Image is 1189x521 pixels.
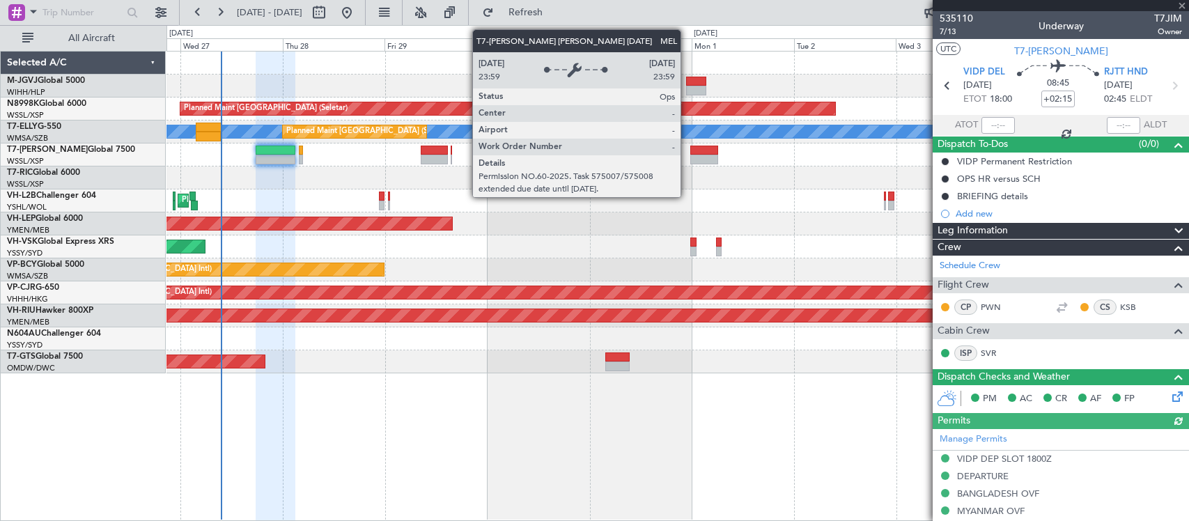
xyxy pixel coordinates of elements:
[7,329,101,338] a: N604AUChallenger 604
[283,38,385,51] div: Thu 28
[957,155,1072,167] div: VIDP Permanent Restriction
[692,38,794,51] div: Mon 1
[1124,392,1135,406] span: FP
[476,1,559,24] button: Refresh
[1039,19,1084,33] div: Underway
[1094,300,1117,315] div: CS
[7,306,36,315] span: VH-RIU
[981,347,1012,359] a: SVR
[7,169,33,177] span: T7-RIC
[7,225,49,235] a: YMEN/MEB
[7,123,61,131] a: T7-ELLYG-550
[286,121,611,142] div: Planned Maint [GEOGRAPHIC_DATA] (Sultan [PERSON_NAME] [PERSON_NAME] - Subang)
[963,65,1005,79] span: VIDP DEL
[7,110,44,120] a: WSSL/XSP
[169,28,193,40] div: [DATE]
[1154,11,1182,26] span: T7JIM
[1144,118,1167,132] span: ALDT
[7,340,42,350] a: YSSY/SYD
[487,38,589,51] div: Sat 30
[7,352,83,361] a: T7-GTSGlobal 7500
[7,202,47,212] a: YSHL/WOL
[7,329,41,338] span: N604AU
[384,38,487,51] div: Fri 29
[36,33,147,43] span: All Aircraft
[7,271,48,281] a: WMSA/SZB
[7,283,59,292] a: VP-CJRG-650
[15,27,151,49] button: All Aircraft
[7,260,84,269] a: VP-BCYGlobal 5000
[981,301,1012,313] a: PWN
[7,100,39,108] span: N8998K
[1104,93,1126,107] span: 02:45
[983,392,997,406] span: PM
[1130,93,1152,107] span: ELDT
[938,323,990,339] span: Cabin Crew
[7,146,88,154] span: T7-[PERSON_NAME]
[7,238,38,246] span: VH-VSK
[990,93,1012,107] span: 18:00
[7,123,38,131] span: T7-ELLY
[7,215,83,223] a: VH-LEPGlobal 6000
[940,11,973,26] span: 535110
[7,215,36,223] span: VH-LEP
[1104,79,1133,93] span: [DATE]
[938,223,1008,239] span: Leg Information
[957,173,1041,185] div: OPS HR versus SCH
[7,317,49,327] a: YMEN/MEB
[936,42,961,55] button: UTC
[7,306,93,315] a: VH-RIUHawker 800XP
[1047,77,1069,91] span: 08:45
[497,8,555,17] span: Refresh
[957,190,1028,202] div: BRIEFING details
[184,98,348,119] div: Planned Maint [GEOGRAPHIC_DATA] (Seletar)
[237,6,302,19] span: [DATE] - [DATE]
[1055,392,1067,406] span: CR
[938,277,989,293] span: Flight Crew
[955,118,978,132] span: ATOT
[954,300,977,315] div: CP
[1139,137,1159,151] span: (0/0)
[7,133,48,143] a: WMSA/SZB
[589,38,692,51] div: Sun 31
[180,38,283,51] div: Wed 27
[7,238,114,246] a: VH-VSKGlobal Express XRS
[938,240,961,256] span: Crew
[7,260,37,269] span: VP-BCY
[7,192,36,200] span: VH-L2B
[7,248,42,258] a: YSSY/SYD
[956,208,1182,219] div: Add new
[7,192,96,200] a: VH-L2BChallenger 604
[7,179,44,189] a: WSSL/XSP
[1154,26,1182,38] span: Owner
[963,93,986,107] span: ETOT
[794,38,896,51] div: Tue 2
[1020,392,1032,406] span: AC
[7,87,45,98] a: WIHH/HLP
[7,77,85,85] a: M-JGVJGlobal 5000
[1090,392,1101,406] span: AF
[7,283,36,292] span: VP-CJR
[7,100,86,108] a: N8998KGlobal 6000
[963,79,992,93] span: [DATE]
[1120,301,1151,313] a: KSB
[7,363,55,373] a: OMDW/DWC
[896,38,998,51] div: Wed 3
[7,169,80,177] a: T7-RICGlobal 6000
[42,2,123,23] input: Trip Number
[694,28,717,40] div: [DATE]
[938,137,1008,153] span: Dispatch To-Dos
[7,77,38,85] span: M-JGVJ
[938,369,1070,385] span: Dispatch Checks and Weather
[940,26,973,38] span: 7/13
[1014,44,1108,59] span: T7-[PERSON_NAME]
[954,345,977,361] div: ISP
[1104,65,1148,79] span: RJTT HND
[7,294,48,304] a: VHHH/HKG
[7,146,135,154] a: T7-[PERSON_NAME]Global 7500
[940,259,1000,273] a: Schedule Crew
[7,156,44,166] a: WSSL/XSP
[7,352,36,361] span: T7-GTS
[182,190,343,211] div: Planned Maint Sydney ([PERSON_NAME] Intl)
